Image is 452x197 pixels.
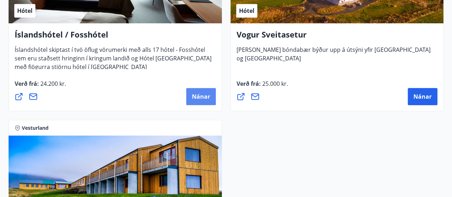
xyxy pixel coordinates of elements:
[15,29,216,45] h4: Íslandshótel / Fosshótel
[237,46,431,68] span: [PERSON_NAME] bóndabær býður upp á útsýni yfir [GEOGRAPHIC_DATA] og [GEOGRAPHIC_DATA]
[15,46,212,77] span: Íslandshótel skiptast í tvö öflug vörumerki með alls 17 hótel - Fosshótel sem eru staðsett hringi...
[237,80,288,93] span: Verð frá :
[413,93,432,100] span: Nánar
[237,29,438,45] h4: Vogur Sveitasetur
[186,88,216,105] button: Nánar
[15,80,66,93] span: Verð frá :
[239,7,254,15] span: Hótel
[192,93,210,100] span: Nánar
[261,80,288,88] span: 25.000 kr.
[408,88,437,105] button: Nánar
[39,80,66,88] span: 24.200 kr.
[17,7,33,15] span: Hótel
[22,124,49,132] span: Vesturland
